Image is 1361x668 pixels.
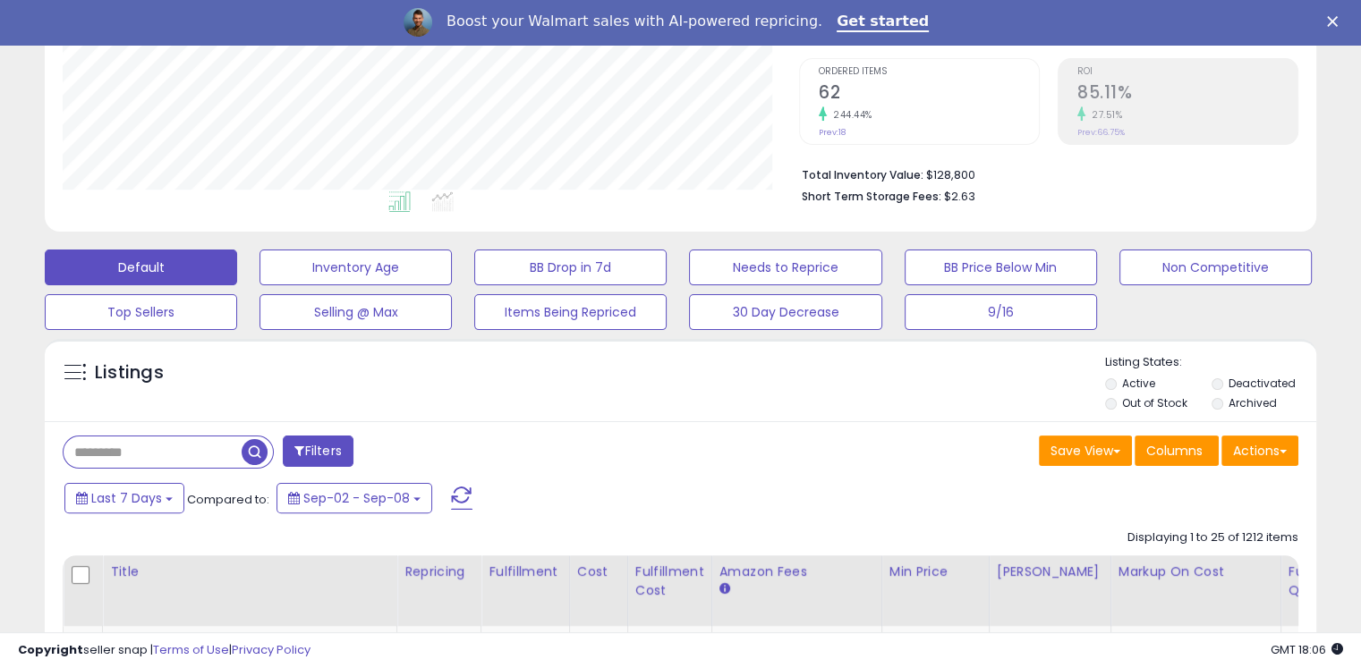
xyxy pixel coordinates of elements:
th: The percentage added to the cost of goods (COGS) that forms the calculator for Min & Max prices. [1110,555,1280,626]
h2: 85.11% [1077,82,1297,106]
div: Close [1327,16,1345,27]
button: Default [45,249,237,285]
div: Fulfillable Quantity [1289,562,1350,600]
button: 9/16 [905,294,1097,330]
span: Sep-02 - Sep-08 [303,489,410,507]
a: Get started [837,13,929,32]
strong: Copyright [18,641,83,658]
div: Boost your Walmart sales with AI-powered repricing. [447,13,822,30]
span: Columns [1146,442,1203,460]
button: Inventory Age [259,249,452,285]
span: Last 7 Days [91,489,162,507]
span: ROI [1077,67,1297,77]
div: seller snap | | [18,642,310,659]
button: Non Competitive [1119,249,1312,285]
button: Save View [1039,435,1132,466]
span: Compared to: [187,491,269,508]
div: Fulfillment Cost [635,562,704,600]
p: Listing States: [1105,354,1316,371]
span: Ordered Items [819,67,1039,77]
label: Out of Stock [1122,395,1187,410]
div: Title [110,562,389,581]
button: Sep-02 - Sep-08 [276,483,432,513]
button: BB Price Below Min [905,249,1097,285]
div: Repricing [404,562,473,581]
div: Amazon Fees [719,562,874,581]
button: Actions [1221,435,1298,466]
small: 27.51% [1085,108,1122,122]
button: BB Drop in 7d [474,249,667,285]
button: Top Sellers [45,294,237,330]
span: $2.63 [944,188,975,205]
a: Terms of Use [153,641,229,658]
button: Items Being Repriced [474,294,667,330]
b: Total Inventory Value: [802,167,923,182]
button: Filters [283,435,353,467]
small: 244.44% [827,108,872,122]
button: Needs to Reprice [689,249,881,285]
div: Fulfillment [489,562,561,581]
div: Markup on Cost [1119,562,1273,581]
small: Prev: 66.75% [1077,127,1125,138]
a: Privacy Policy [232,641,310,658]
small: Amazon Fees. [719,581,730,597]
label: Archived [1228,395,1276,410]
label: Deactivated [1228,376,1295,391]
div: Cost [577,562,620,581]
h2: 62 [819,82,1039,106]
label: Active [1122,376,1155,391]
div: Displaying 1 to 25 of 1212 items [1127,529,1298,546]
span: 2025-09-16 18:06 GMT [1271,641,1343,658]
div: [PERSON_NAME] [997,562,1103,581]
b: Short Term Storage Fees: [802,189,941,204]
button: 30 Day Decrease [689,294,881,330]
small: Prev: 18 [819,127,846,138]
h5: Listings [95,360,164,385]
div: Min Price [889,562,982,581]
button: Last 7 Days [64,483,184,513]
button: Selling @ Max [259,294,452,330]
img: Profile image for Adrian [404,8,432,37]
li: $128,800 [802,163,1285,184]
button: Columns [1135,435,1219,466]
